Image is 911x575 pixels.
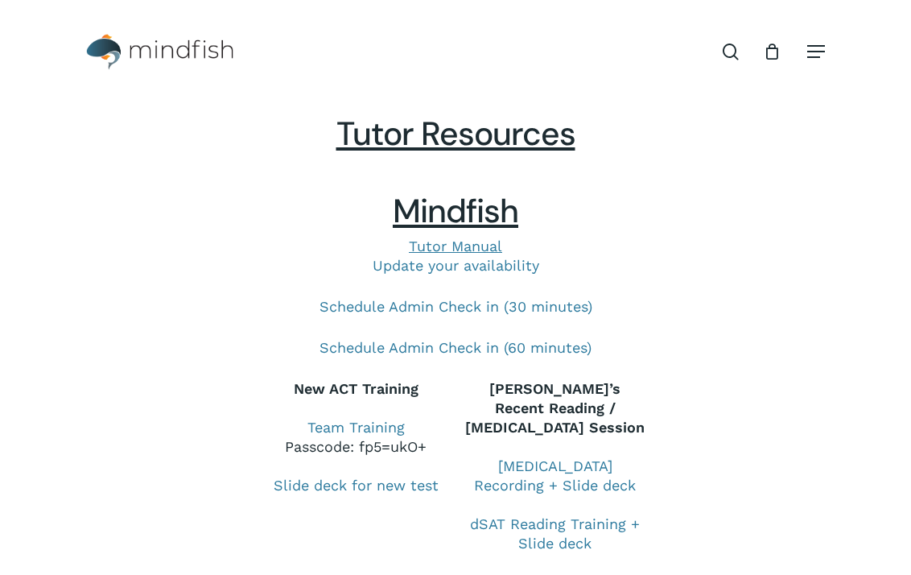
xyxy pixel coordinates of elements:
[319,298,592,315] a: Schedule Admin Check in (30 minutes)
[294,380,418,397] b: New ACT Training
[307,419,405,436] a: Team Training
[470,515,640,552] a: dSAT Reading Training + Slide deck
[393,190,518,233] span: Mindfish
[274,477,439,494] a: Slide deck for new test
[807,43,825,60] a: Navigation Menu
[319,339,592,356] a: Schedule Admin Check in (60 minutes)
[763,43,781,60] a: Cart
[336,113,575,155] span: Tutor Resources
[64,22,847,82] header: Main Menu
[409,238,502,254] a: Tutor Manual
[264,437,447,457] div: Passcode: fp5=ukO+
[465,380,645,436] b: [PERSON_NAME]’s Recent Reading / [MEDICAL_DATA] Session
[373,257,539,274] a: Update your availability
[474,457,636,494] a: [MEDICAL_DATA] Recording + Slide deck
